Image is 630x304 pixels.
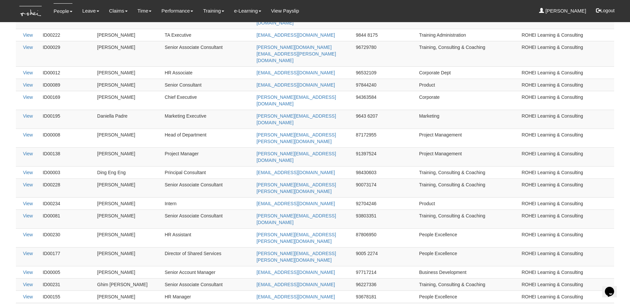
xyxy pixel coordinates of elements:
a: [EMAIL_ADDRESS][DOMAIN_NAME] [257,282,335,287]
td: Business Development [416,266,519,278]
td: Marketing [416,110,519,129]
td: [PERSON_NAME] [95,29,162,41]
a: View [23,170,33,175]
td: [PERSON_NAME] [95,129,162,147]
td: 87806950 [353,228,416,247]
td: [PERSON_NAME] [95,209,162,228]
td: 97844240 [353,79,416,91]
td: [PERSON_NAME] [95,91,162,110]
td: ID00008 [40,129,95,147]
td: ROHEI Learning & Consulting [519,110,614,129]
td: 93678181 [353,290,416,303]
a: View [23,232,33,237]
td: 96227336 [353,278,416,290]
td: 93803351 [353,209,416,228]
td: Senior Associate Consultant [162,178,254,197]
a: [EMAIL_ADDRESS][DOMAIN_NAME] [257,70,335,75]
td: 97717214 [353,266,416,278]
a: [EMAIL_ADDRESS][DOMAIN_NAME] [257,201,335,206]
td: HR Manager [162,290,254,303]
td: Project Management [416,129,519,147]
button: Logout [591,3,619,19]
td: Corporate [416,91,519,110]
a: [PERSON_NAME][EMAIL_ADDRESS][PERSON_NAME][DOMAIN_NAME] [257,182,336,194]
td: Senior Associate Consultant [162,209,254,228]
td: 92704246 [353,197,416,209]
td: ROHEI Learning & Consulting [519,247,614,266]
td: 91397524 [353,147,416,166]
td: ROHEI Learning & Consulting [519,266,614,278]
td: ROHEI Learning & Consulting [519,178,614,197]
a: View [23,251,33,256]
td: 9005 2274 [353,247,416,266]
a: [EMAIL_ADDRESS][DOMAIN_NAME] [257,170,335,175]
a: View [23,182,33,187]
a: [PERSON_NAME] [539,3,586,19]
td: ROHEI Learning & Consulting [519,166,614,178]
td: 9643 6207 [353,110,416,129]
td: ID00231 [40,278,95,290]
td: ROHEI Learning & Consulting [519,147,614,166]
td: Marketing Executive [162,110,254,129]
td: ID00029 [40,41,95,66]
td: ID00081 [40,209,95,228]
td: ROHEI Learning & Consulting [519,129,614,147]
a: [PERSON_NAME][DOMAIN_NAME][EMAIL_ADDRESS][PERSON_NAME][DOMAIN_NAME] [257,45,336,63]
td: ID00195 [40,110,95,129]
a: View [23,201,33,206]
td: Training, Consulting & Coaching [416,41,519,66]
td: Project Management [416,147,519,166]
td: Senior Consultant [162,79,254,91]
a: [EMAIL_ADDRESS][DOMAIN_NAME] [257,294,335,299]
td: HR Associate [162,66,254,79]
td: Senior Associate Consultant [162,278,254,290]
td: Training Administration [416,29,519,41]
td: Training, Consulting & Coaching [416,209,519,228]
td: ID00177 [40,247,95,266]
a: [EMAIL_ADDRESS][DOMAIN_NAME] [257,270,335,275]
td: Training, Consulting & Coaching [416,178,519,197]
td: [PERSON_NAME] [95,247,162,266]
td: People Excellence [416,290,519,303]
td: ID00228 [40,178,95,197]
td: [PERSON_NAME] [95,178,162,197]
td: ROHEI Learning & Consulting [519,66,614,79]
td: Ghim [PERSON_NAME] [95,278,162,290]
a: View [23,45,33,50]
td: ROHEI Learning & Consulting [519,79,614,91]
td: [PERSON_NAME] [95,197,162,209]
td: [PERSON_NAME] [95,266,162,278]
td: Product [416,197,519,209]
td: 87172955 [353,129,416,147]
td: ROHEI Learning & Consulting [519,209,614,228]
td: ID00003 [40,166,95,178]
td: ID00155 [40,290,95,303]
a: [PERSON_NAME][EMAIL_ADDRESS][DOMAIN_NAME] [257,113,336,125]
a: Claims [109,3,128,19]
td: 94363584 [353,91,416,110]
a: Time [138,3,152,19]
a: View [23,132,33,137]
td: Senior Associate Consultant [162,41,254,66]
td: 98430603 [353,166,416,178]
td: TA Executive [162,29,254,41]
td: Project Manager [162,147,254,166]
td: ID00005 [40,266,95,278]
td: ID00169 [40,91,95,110]
td: Principal Consultant [162,166,254,178]
td: 96532109 [353,66,416,79]
td: ID00012 [40,66,95,79]
a: [EMAIL_ADDRESS][DOMAIN_NAME] [257,32,335,38]
td: ID00222 [40,29,95,41]
td: ID00089 [40,79,95,91]
a: [PERSON_NAME][EMAIL_ADDRESS][PERSON_NAME][DOMAIN_NAME] [257,132,336,144]
td: People Excellence [416,228,519,247]
a: View [23,213,33,218]
a: View [23,294,33,299]
td: Ding Eng Eng [95,166,162,178]
td: ROHEI Learning & Consulting [519,91,614,110]
td: Training, Consulting & Coaching [416,166,519,178]
td: [PERSON_NAME] [95,290,162,303]
a: Training [203,3,224,19]
iframe: chat widget [602,278,623,297]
